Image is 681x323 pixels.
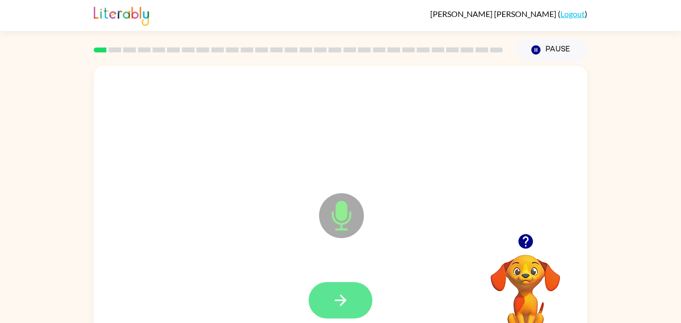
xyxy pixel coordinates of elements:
span: [PERSON_NAME] [PERSON_NAME] [430,9,558,18]
div: ( ) [430,9,587,18]
a: Logout [560,9,585,18]
img: Literably [94,4,149,26]
button: Pause [515,38,587,61]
